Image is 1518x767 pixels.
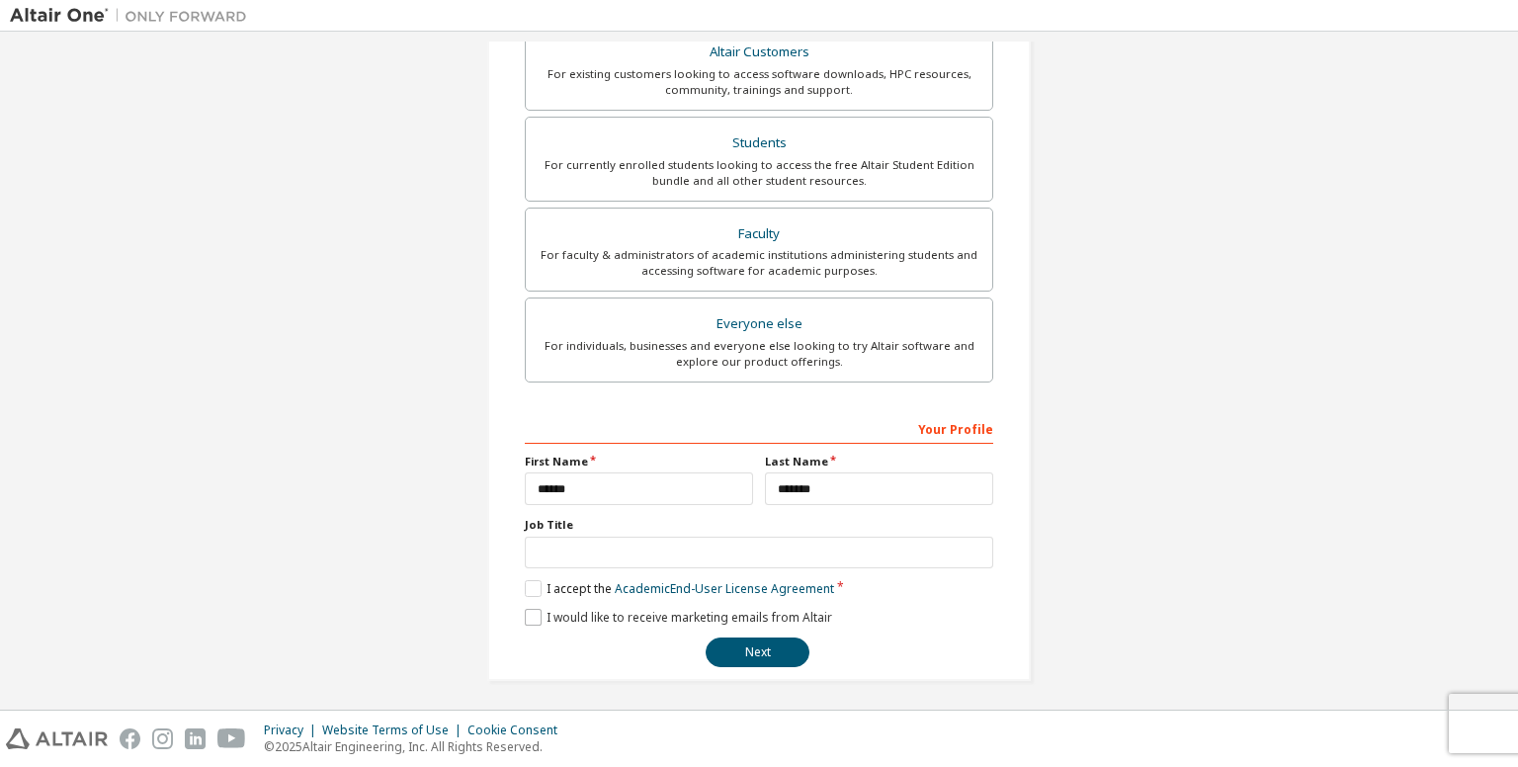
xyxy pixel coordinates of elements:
label: I would like to receive marketing emails from Altair [525,609,832,626]
img: instagram.svg [152,728,173,749]
label: Job Title [525,517,993,533]
div: For faculty & administrators of academic institutions administering students and accessing softwa... [538,247,980,279]
label: Last Name [765,454,993,469]
div: Altair Customers [538,39,980,66]
img: youtube.svg [217,728,246,749]
img: linkedin.svg [185,728,206,749]
p: © 2025 Altair Engineering, Inc. All Rights Reserved. [264,738,569,755]
img: facebook.svg [120,728,140,749]
div: Privacy [264,723,322,738]
div: Your Profile [525,412,993,444]
img: altair_logo.svg [6,728,108,749]
div: Students [538,129,980,157]
div: Website Terms of Use [322,723,467,738]
div: Everyone else [538,310,980,338]
a: Academic End-User License Agreement [615,580,834,597]
div: For existing customers looking to access software downloads, HPC resources, community, trainings ... [538,66,980,98]
div: For currently enrolled students looking to access the free Altair Student Edition bundle and all ... [538,157,980,189]
div: Cookie Consent [467,723,569,738]
img: Altair One [10,6,257,26]
button: Next [706,638,809,667]
label: First Name [525,454,753,469]
label: I accept the [525,580,834,597]
div: For individuals, businesses and everyone else looking to try Altair software and explore our prod... [538,338,980,370]
div: Faculty [538,220,980,248]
